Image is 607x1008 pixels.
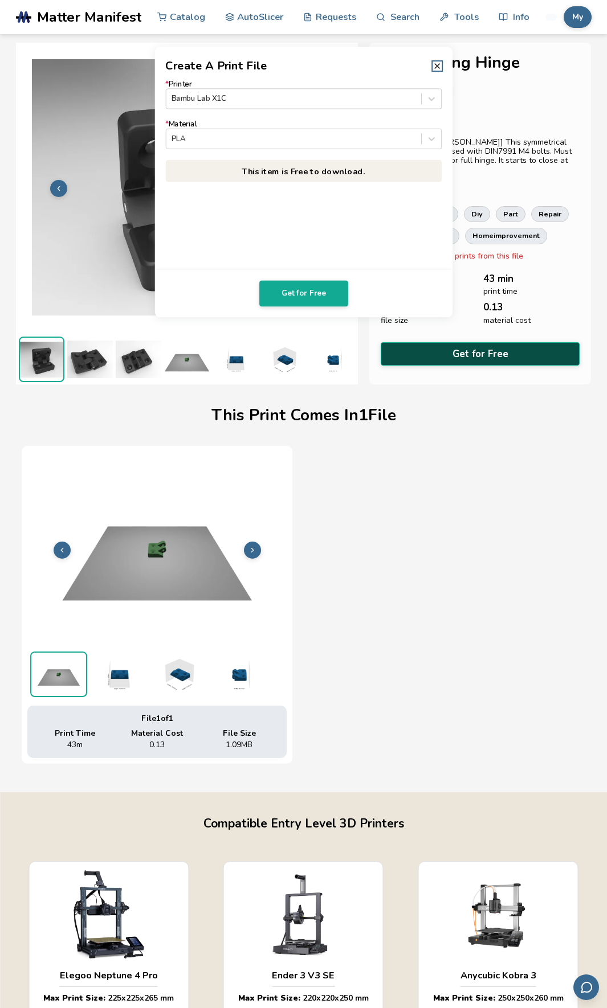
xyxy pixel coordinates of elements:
[43,993,174,1004] div: 225 x 225 x 265 mm
[37,9,141,25] span: Matter Manifest
[564,6,592,28] button: My
[165,80,442,109] label: Printer
[259,281,348,307] button: Get for Free
[433,993,564,1004] div: 250 x 250 x 260 mm
[165,58,267,74] h2: Create A Print File
[172,134,174,143] input: *MaterialPLA
[238,993,300,1003] strong: Max Print Size:
[172,95,174,103] input: *PrinterBambu Lab X1C
[573,974,599,1000] button: Send feedback via email
[11,815,596,833] h2: Compatible Entry Level 3D Printers
[165,120,442,149] label: Material
[165,160,442,182] p: This item is Free to download.
[433,993,495,1003] strong: Max Print Size:
[238,993,369,1004] div: 220 x 220 x 250 mm
[43,993,105,1003] strong: Max Print Size:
